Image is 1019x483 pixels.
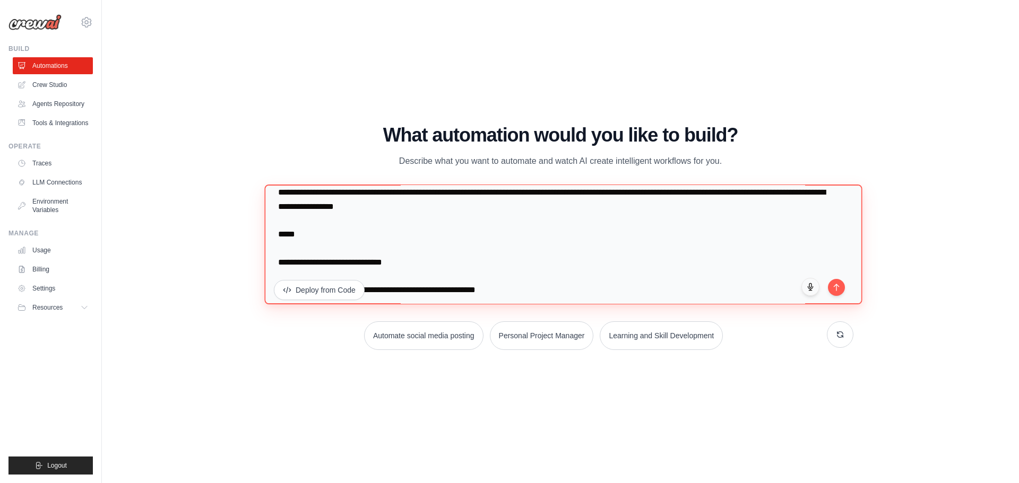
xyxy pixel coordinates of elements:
[32,303,63,312] span: Resources
[13,280,93,297] a: Settings
[8,456,93,475] button: Logout
[13,115,93,131] a: Tools & Integrations
[364,321,483,350] button: Automate social media posting
[490,321,594,350] button: Personal Project Manager
[13,299,93,316] button: Resources
[8,229,93,238] div: Manage
[274,280,365,300] button: Deploy from Code
[13,95,93,112] a: Agents Repository
[13,174,93,191] a: LLM Connections
[47,461,67,470] span: Logout
[13,57,93,74] a: Automations
[600,321,723,350] button: Learning and Skill Development
[966,432,1019,483] iframe: Chat Widget
[13,155,93,172] a: Traces
[267,125,853,146] h1: What automation would you like to build?
[13,193,93,218] a: Environment Variables
[382,154,739,168] p: Describe what you want to automate and watch AI create intelligent workflows for you.
[8,45,93,53] div: Build
[8,142,93,151] div: Operate
[13,242,93,259] a: Usage
[13,76,93,93] a: Crew Studio
[8,14,62,30] img: Logo
[13,261,93,278] a: Billing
